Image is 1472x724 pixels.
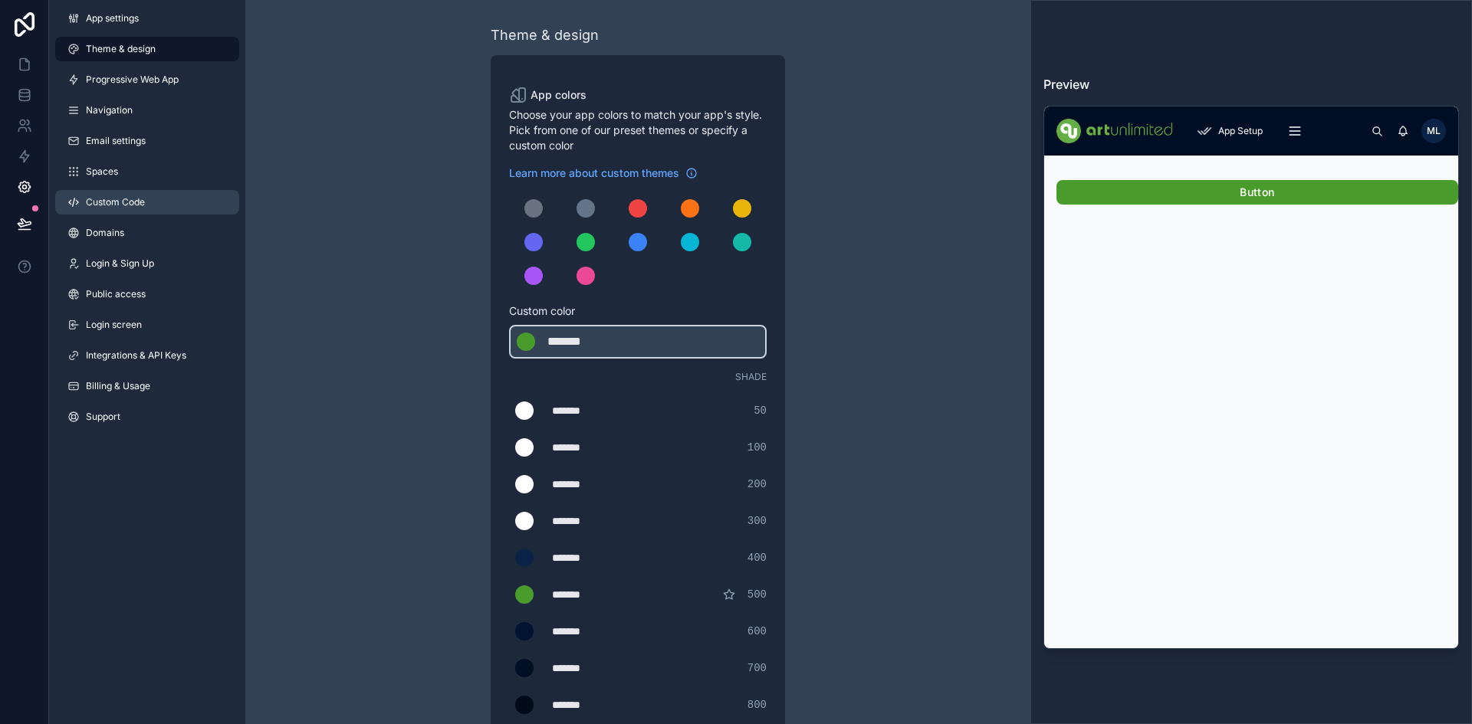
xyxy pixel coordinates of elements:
span: 50 [754,403,767,418]
a: Login & Sign Up [55,251,239,276]
img: App logo [1056,119,1172,143]
span: Login & Sign Up [86,257,154,270]
a: Learn more about custom themes [509,165,698,181]
span: Integrations & API Keys [86,349,186,362]
button: Button [1056,180,1458,205]
a: Public access [55,282,239,306]
span: Custom Code [86,196,145,208]
span: Theme & design [86,43,156,55]
span: 800 [747,697,767,713]
span: 300 [747,513,767,529]
span: Shade [735,371,767,383]
h3: Preview [1043,75,1459,93]
div: scrollable content [1184,114,1363,148]
a: Navigation [55,98,239,123]
a: App Setup [1192,117,1273,145]
span: Login screen [86,319,142,331]
a: Theme & design [55,37,239,61]
span: 600 [747,624,767,639]
span: Public access [86,288,146,300]
a: Spaces [55,159,239,184]
a: Integrations & API Keys [55,343,239,368]
a: App settings [55,6,239,31]
span: Navigation [86,104,133,116]
a: Domains [55,221,239,245]
span: App colors [531,87,586,103]
a: Billing & Usage [55,374,239,398]
a: Support [55,405,239,429]
span: Progressive Web App [86,74,179,86]
div: Theme & design [491,25,599,46]
span: 200 [747,477,767,492]
span: App Setup [1218,125,1263,137]
span: Spaces [86,165,118,178]
span: 400 [747,550,767,565]
a: Custom Code [55,190,239,215]
span: 700 [747,660,767,676]
span: Domains [86,227,124,239]
span: 500 [747,587,767,602]
a: Login screen [55,313,239,337]
span: Custom color [509,303,754,319]
span: App settings [86,12,139,25]
span: Choose your app colors to match your app's style. Pick from one of our preset themes or specify a... [509,107,767,153]
a: Email settings [55,129,239,153]
a: Progressive Web App [55,67,239,92]
span: Support [86,411,120,423]
span: Learn more about custom themes [509,165,679,181]
span: ML [1427,125,1441,137]
span: Billing & Usage [86,380,150,392]
span: Email settings [86,135,146,147]
span: 100 [747,440,767,455]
